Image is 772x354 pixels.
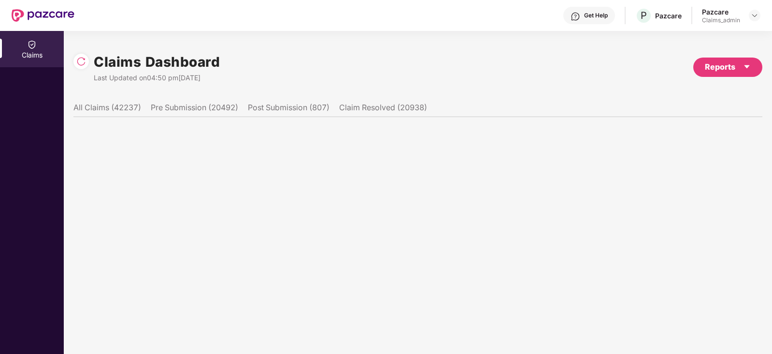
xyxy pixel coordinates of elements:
li: Post Submission (807) [248,103,329,117]
div: Get Help [584,12,608,19]
span: P [641,10,647,21]
h1: Claims Dashboard [94,51,220,73]
img: svg+xml;base64,PHN2ZyBpZD0iRHJvcGRvd24tMzJ4MzIiIHhtbG5zPSJodHRwOi8vd3d3LnczLm9yZy8yMDAwL3N2ZyIgd2... [751,12,758,19]
span: caret-down [743,63,751,71]
div: Last Updated on 04:50 pm[DATE] [94,73,220,83]
img: svg+xml;base64,PHN2ZyBpZD0iUmVsb2FkLTMyeDMyIiB4bWxucz0iaHR0cDovL3d3dy53My5vcmcvMjAwMC9zdmciIHdpZH... [76,57,86,66]
div: Pazcare [702,7,740,16]
img: svg+xml;base64,PHN2ZyBpZD0iQ2xhaW0iIHhtbG5zPSJodHRwOi8vd3d3LnczLm9yZy8yMDAwL3N2ZyIgd2lkdGg9IjIwIi... [27,40,37,49]
img: svg+xml;base64,PHN2ZyBpZD0iSGVscC0zMngzMiIgeG1sbnM9Imh0dHA6Ly93d3cudzMub3JnLzIwMDAvc3ZnIiB3aWR0aD... [571,12,580,21]
div: Claims_admin [702,16,740,24]
li: Claim Resolved (20938) [339,103,427,117]
div: Reports [705,61,751,73]
li: All Claims (42237) [73,103,141,117]
div: Pazcare [655,11,682,20]
img: New Pazcare Logo [12,9,74,22]
li: Pre Submission (20492) [151,103,238,117]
